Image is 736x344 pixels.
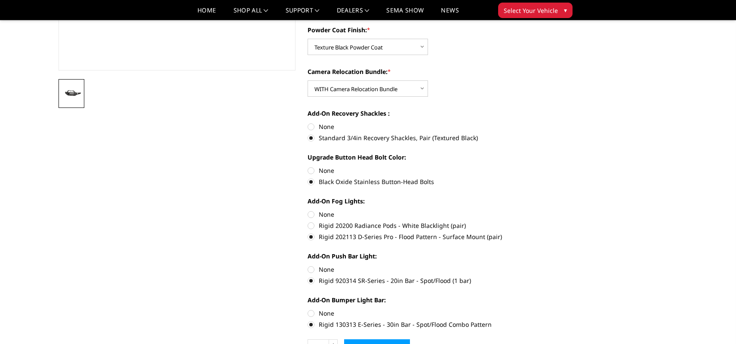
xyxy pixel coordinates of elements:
[308,122,545,131] label: None
[61,89,82,99] img: 2024-2025 Chevrolet 2500-3500 - Freedom Series - Sport Front Bumper (non-winch)
[308,210,545,219] label: None
[308,67,545,76] label: Camera Relocation Bundle:
[286,7,320,20] a: Support
[308,252,545,261] label: Add-On Push Bar Light:
[693,303,736,344] iframe: Chat Widget
[197,7,216,20] a: Home
[308,221,545,230] label: Rigid 20200 Radiance Pods - White Blacklight (pair)
[308,276,545,285] label: Rigid 920314 SR-Series - 20in Bar - Spot/Flood (1 bar)
[337,7,370,20] a: Dealers
[308,295,545,304] label: Add-On Bumper Light Bar:
[308,133,545,142] label: Standard 3/4in Recovery Shackles, Pair (Textured Black)
[308,166,545,175] label: None
[308,25,545,34] label: Powder Coat Finish:
[504,6,558,15] span: Select Your Vehicle
[386,7,424,20] a: SEMA Show
[308,109,545,118] label: Add-On Recovery Shackles :
[498,3,573,18] button: Select Your Vehicle
[441,7,459,20] a: News
[308,265,545,274] label: None
[234,7,268,20] a: shop all
[308,232,545,241] label: Rigid 202113 D-Series Pro - Flood Pattern - Surface Mount (pair)
[308,309,545,318] label: None
[564,6,567,15] span: ▾
[308,177,545,186] label: Black Oxide Stainless Button-Head Bolts
[308,197,545,206] label: Add-On Fog Lights:
[308,320,545,329] label: Rigid 130313 E-Series - 30in Bar - Spot/Flood Combo Pattern
[308,153,545,162] label: Upgrade Button Head Bolt Color:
